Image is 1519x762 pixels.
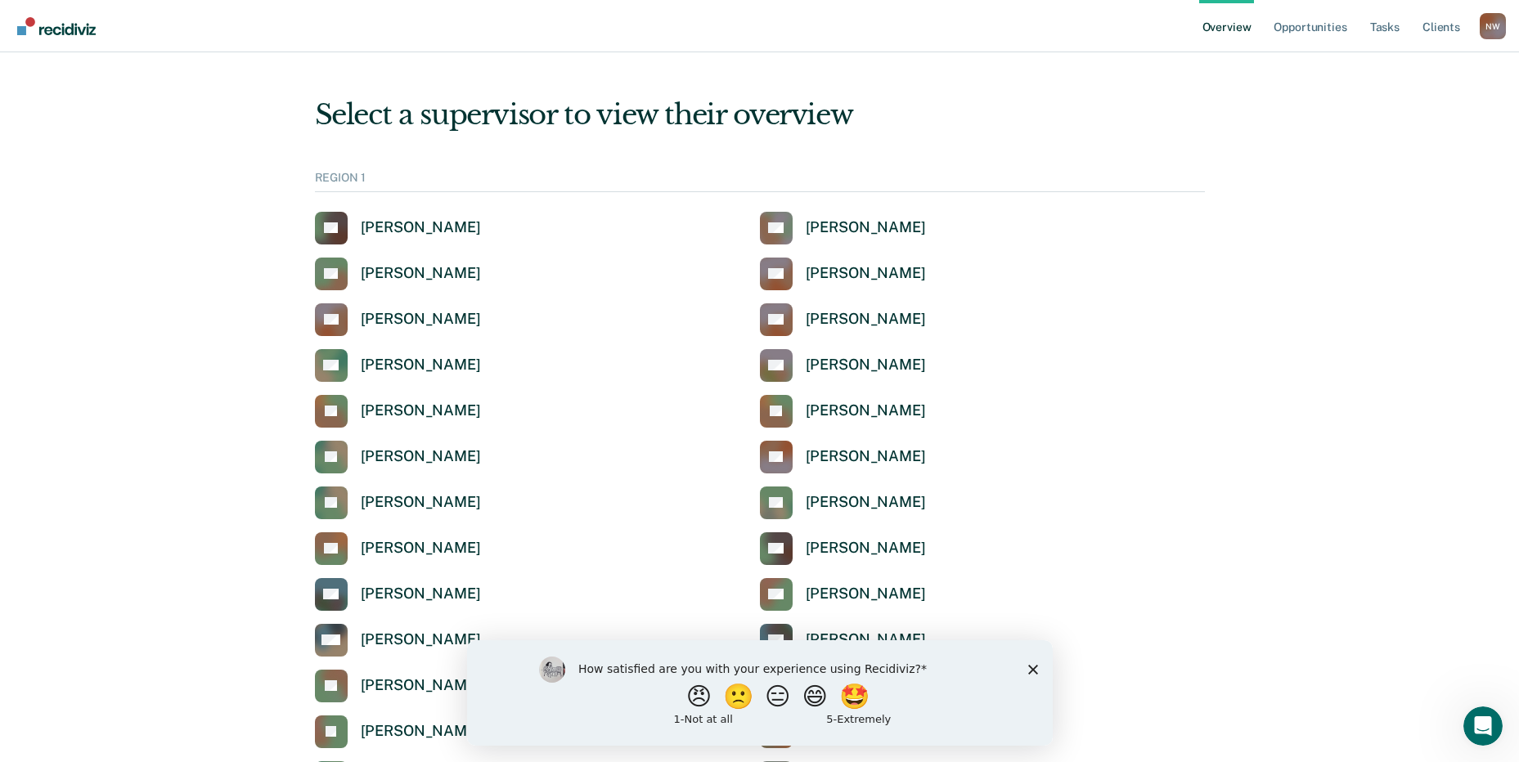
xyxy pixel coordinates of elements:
[361,539,481,558] div: [PERSON_NAME]
[315,532,481,565] a: [PERSON_NAME]
[315,395,481,428] a: [PERSON_NAME]
[315,212,481,244] a: [PERSON_NAME]
[361,447,481,466] div: [PERSON_NAME]
[806,356,926,374] div: [PERSON_NAME]
[361,630,481,649] div: [PERSON_NAME]
[361,722,481,741] div: [PERSON_NAME]
[806,401,926,420] div: [PERSON_NAME]
[806,630,926,649] div: [PERSON_NAME]
[760,212,926,244] a: [PERSON_NAME]
[467,640,1053,746] iframe: Survey by Kim from Recidiviz
[361,218,481,237] div: [PERSON_NAME]
[760,486,926,519] a: [PERSON_NAME]
[1463,706,1503,746] iframe: Intercom live chat
[315,303,481,336] a: [PERSON_NAME]
[315,670,481,702] a: [PERSON_NAME]
[760,532,926,565] a: [PERSON_NAME]
[760,303,926,336] a: [PERSON_NAME]
[760,349,926,382] a: [PERSON_NAME]
[361,585,481,603] div: [PERSON_NAME]
[361,264,481,283] div: [PERSON_NAME]
[315,486,481,519] a: [PERSON_NAME]
[361,401,481,420] div: [PERSON_NAME]
[315,171,1205,192] div: REGION 1
[806,218,926,237] div: [PERSON_NAME]
[806,264,926,283] div: [PERSON_NAME]
[315,441,481,473] a: [PERSON_NAME]
[315,349,481,382] a: [PERSON_NAME]
[1480,13,1506,39] div: N W
[361,493,481,512] div: [PERSON_NAME]
[315,258,481,290] a: [PERSON_NAME]
[760,624,926,657] a: [PERSON_NAME]
[315,624,481,657] a: [PERSON_NAME]
[760,395,926,428] a: [PERSON_NAME]
[17,17,96,35] img: Recidiviz
[760,578,926,611] a: [PERSON_NAME]
[315,715,481,748] a: [PERSON_NAME]
[806,310,926,329] div: [PERSON_NAME]
[806,585,926,603] div: [PERSON_NAME]
[361,310,481,329] div: [PERSON_NAME]
[1480,13,1506,39] button: Profile dropdown button
[806,447,926,466] div: [PERSON_NAME]
[760,441,926,473] a: [PERSON_NAME]
[806,539,926,558] div: [PERSON_NAME]
[315,578,481,611] a: [PERSON_NAME]
[315,98,1205,132] div: Select a supervisor to view their overview
[760,258,926,290] a: [PERSON_NAME]
[361,356,481,374] div: [PERSON_NAME]
[361,676,481,695] div: [PERSON_NAME]
[806,493,926,512] div: [PERSON_NAME]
